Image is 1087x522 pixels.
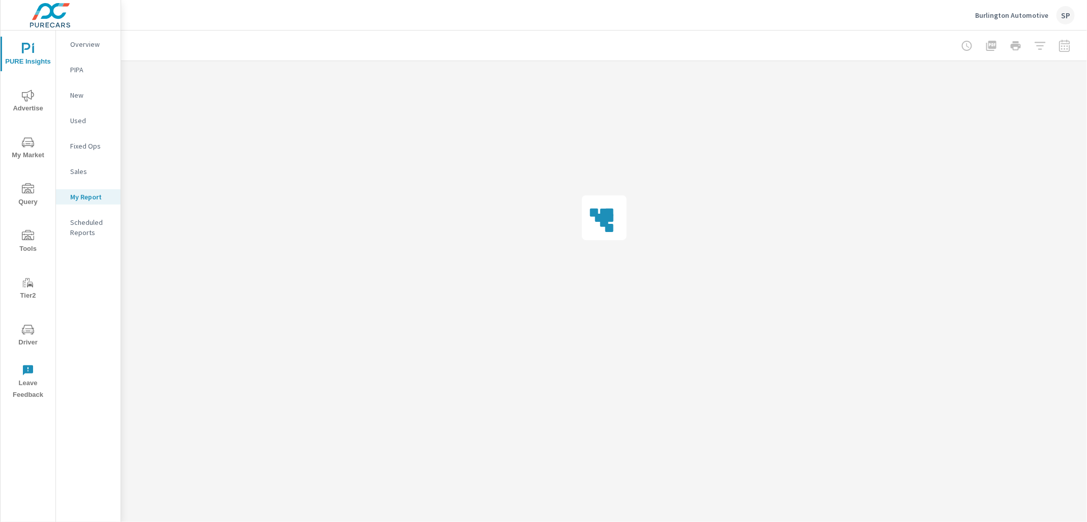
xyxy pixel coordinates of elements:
div: SP [1056,6,1075,24]
p: Overview [70,39,112,49]
div: nav menu [1,31,55,405]
p: Sales [70,166,112,177]
p: Scheduled Reports [70,217,112,238]
span: Tools [4,230,52,255]
div: New [56,88,121,103]
span: Query [4,183,52,208]
p: Used [70,115,112,126]
span: PURE Insights [4,43,52,68]
p: New [70,90,112,100]
div: Overview [56,37,121,52]
p: My Report [70,192,112,202]
span: My Market [4,136,52,161]
p: Burlington Automotive [975,11,1048,20]
span: Leave Feedback [4,364,52,401]
p: PIPA [70,65,112,75]
div: PIPA [56,62,121,77]
div: Used [56,113,121,128]
span: Tier2 [4,277,52,302]
div: My Report [56,189,121,205]
div: Scheduled Reports [56,215,121,240]
div: Sales [56,164,121,179]
span: Driver [4,324,52,349]
p: Fixed Ops [70,141,112,151]
div: Fixed Ops [56,138,121,154]
span: Advertise [4,90,52,114]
